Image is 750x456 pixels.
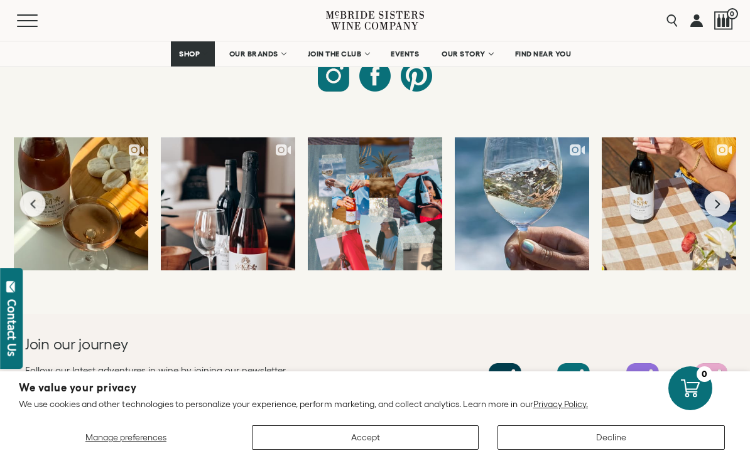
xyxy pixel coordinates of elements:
span: Manage preferences [85,432,166,442]
button: Previous slide [20,191,46,217]
button: Accept [252,425,479,450]
span: EVENTS [391,50,419,58]
span: FIND NEAR YOU [515,50,572,58]
a: Follow McBride Sisters Collection on Instagram [318,60,349,92]
p: We use cookies and other technologies to personalize your experience, perform marketing, and coll... [19,398,731,410]
a: Follow SHE CAN Wines on Instagram She CanWines [678,363,744,416]
h2: We value your privacy [19,383,731,393]
span: OUR BRANDS [229,50,278,58]
div: 0 [697,366,712,382]
a: Follow McBride Sisters Collection on Instagram Mcbride SistersCollection [541,363,606,416]
div: Contact Us [6,299,18,356]
span: SHOP [179,50,200,58]
a: FIND NEAR YOU [507,41,580,66]
span: JOIN THE CLUB [308,50,362,58]
a: EVENTS [383,41,427,66]
span: 0 [727,8,738,19]
button: Next slide [705,191,731,217]
a: OUR STORY [433,41,501,66]
a: Privacy Policy. [533,399,588,409]
a: Ever wonder how our wines go from vineyard to glass? Our winemaker, David, ta... [455,137,589,270]
a: JOIN THE CLUB [300,41,377,66]
button: Manage preferences [19,425,233,450]
a: OUR BRANDS [221,41,293,66]
a: Our Summer moodboard > Give your Summer wine glass a glow up with the Ultima... [308,137,442,270]
a: Follow Black Girl Magic Wines on Instagram Black GirlMagic Wines [610,363,675,416]
button: Mobile Menu Trigger [17,14,62,27]
a: Easy summer cocktail at your service🍓🍾 This Sparkling Brut Rosé Float is li... [161,137,295,270]
a: Happy #nationalcheeseandwineday! Red, white, or rosé, there’s a cheese for t... [14,137,148,270]
p: Follow our latest adventures in wine by joining our newsletter. No pressure. No spamming. Opt out... [25,363,375,392]
a: SHOP [171,41,215,66]
a: Cheers to the long weekend 🍷🇺🇸 Order same-day delivery or pick up a bottle... [602,137,736,270]
h2: Join our journey [25,334,340,354]
button: Decline [497,425,725,450]
a: Follow McBride Sisters on Instagram McbrideSisters [472,363,538,416]
span: OUR STORY [442,50,486,58]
